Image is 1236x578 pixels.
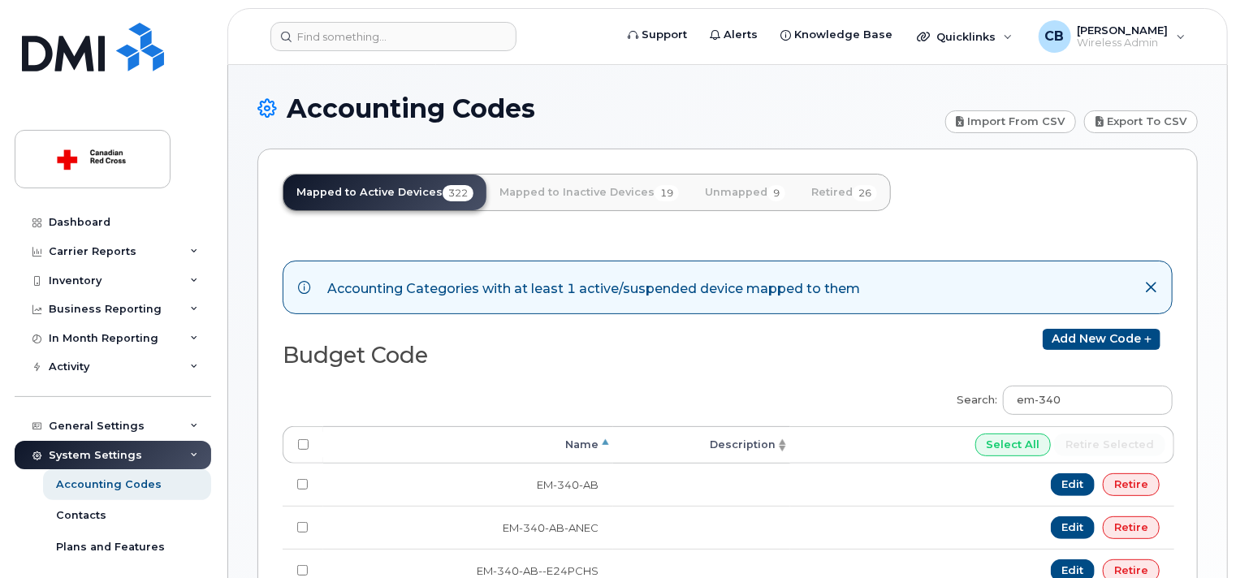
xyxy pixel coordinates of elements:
[945,110,1077,133] a: Import from CSV
[767,185,785,201] span: 9
[655,185,679,201] span: 19
[257,94,937,123] h1: Accounting Codes
[486,175,692,210] a: Mapped to Inactive Devices
[1084,110,1198,133] a: Export to CSV
[1103,516,1160,539] a: Retire
[1051,473,1096,496] a: Edit
[975,433,1052,456] input: Select All
[443,185,473,201] span: 322
[1003,386,1173,415] input: Search:
[1103,473,1160,496] a: Retire
[613,426,790,464] th: Description: activate to sort column ascending
[323,426,613,464] th: Name: activate to sort column descending
[1051,516,1096,539] a: Edit
[853,185,877,201] span: 26
[1043,329,1160,350] a: Add new code
[283,343,715,368] h2: Budget Code
[327,276,860,299] div: Accounting Categories with at least 1 active/suspended device mapped to them
[323,464,613,506] td: EM-340-AB
[692,175,798,210] a: Unmapped
[798,175,890,210] a: Retired
[947,375,1173,421] label: Search:
[283,175,486,210] a: Mapped to Active Devices
[323,506,613,549] td: EM-340-AB-ANEC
